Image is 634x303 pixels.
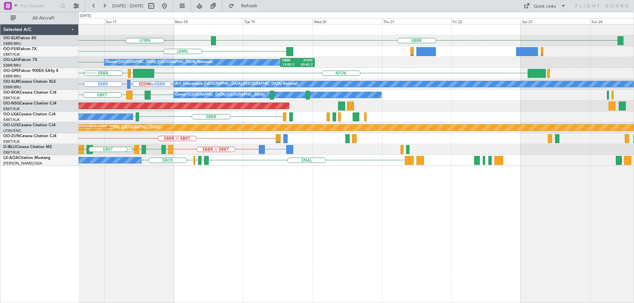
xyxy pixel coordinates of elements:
[3,36,18,40] span: OO-ELK
[174,18,243,24] div: Mon 18
[106,57,213,67] div: Owner [GEOGRAPHIC_DATA] ([GEOGRAPHIC_DATA] National)
[298,63,313,67] div: 00:45 Z
[3,36,36,40] a: OO-ELKFalcon 8X
[175,79,298,89] div: A/C Unavailable [GEOGRAPHIC_DATA] ([GEOGRAPHIC_DATA] National)
[57,123,161,133] div: Planned Maint [GEOGRAPHIC_DATA] ([GEOGRAPHIC_DATA])
[80,13,91,19] div: [DATE]
[3,117,20,122] a: EBKT/KJK
[3,69,19,73] span: OO-GPE
[104,18,174,24] div: Sun 17
[451,18,521,24] div: Fri 22
[382,18,451,24] div: Thu 21
[3,150,20,155] a: EBKT/KJK
[3,161,42,166] a: [PERSON_NAME]/QSA
[3,58,19,62] span: OO-LAH
[3,139,20,144] a: EBKT/KJK
[3,91,20,95] span: OO-ROK
[3,128,21,133] a: LFSN/ENC
[226,1,265,11] button: Refresh
[3,85,21,90] a: EBBR/BRU
[3,80,56,84] a: OO-SLMCessna Citation XLS
[20,1,58,11] input: Trip Number
[3,145,16,149] span: D-IBLU
[521,18,590,24] div: Sat 23
[282,63,298,67] div: 13:00 Z
[3,41,21,46] a: EBBR/BRU
[520,1,569,11] button: Quick Links
[3,80,19,84] span: OO-SLM
[3,134,20,138] span: OO-ZUN
[112,3,143,9] span: [DATE] - [DATE]
[3,145,52,149] a: D-IBLUCessna Citation M2
[243,18,312,24] div: Tue 19
[3,74,21,79] a: EBBR/BRU
[3,52,20,57] a: EBKT/KJK
[3,156,51,160] a: LX-AOACitation Mustang
[282,58,298,63] div: EBBR
[3,102,56,106] a: OO-NSGCessna Citation CJ4
[3,123,19,127] span: OO-LUX
[3,156,18,160] span: LX-AOA
[3,91,56,95] a: OO-ROKCessna Citation CJ4
[534,3,556,10] div: Quick Links
[3,112,55,116] a: OO-LXACessna Citation CJ4
[17,16,70,20] span: All Aircraft
[3,58,37,62] a: OO-LAHFalcon 7X
[175,90,264,100] div: Owner [GEOGRAPHIC_DATA]-[GEOGRAPHIC_DATA]
[3,106,20,111] a: EBKT/KJK
[235,4,263,8] span: Refresh
[3,69,58,73] a: OO-GPEFalcon 900EX EASy II
[7,13,72,23] button: All Aircraft
[3,134,56,138] a: OO-ZUNCessna Citation CJ4
[3,123,55,127] a: OO-LUXCessna Citation CJ4
[3,47,37,51] a: OO-FSXFalcon 7X
[298,58,313,63] div: KVNY
[3,102,20,106] span: OO-NSG
[3,96,20,101] a: EBKT/KJK
[3,112,19,116] span: OO-LXA
[3,47,18,51] span: OO-FSX
[3,63,21,68] a: EBBR/BRU
[313,18,382,24] div: Wed 20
